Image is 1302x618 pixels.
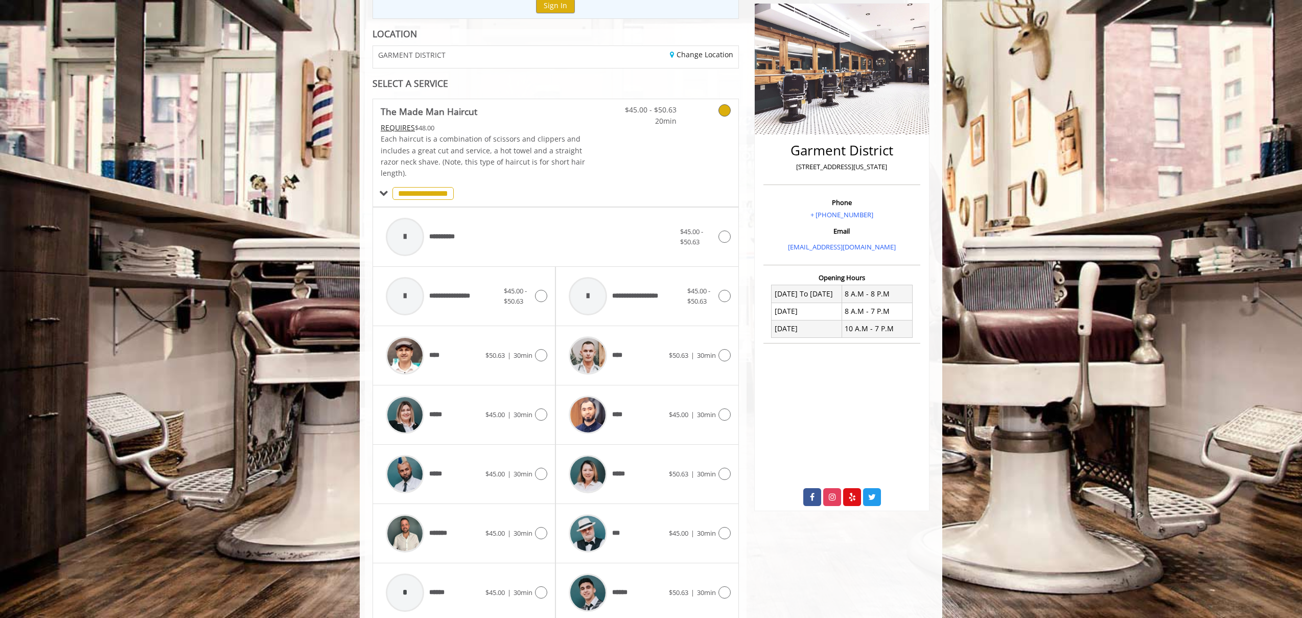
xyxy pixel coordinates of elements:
[381,134,585,178] span: Each haircut is a combination of scissors and clippers and includes a great cut and service, a ho...
[507,351,511,360] span: |
[616,116,677,127] span: 20min
[381,123,415,132] span: This service needs some Advance to be paid before we block your appointment
[514,529,532,538] span: 30min
[670,50,733,59] a: Change Location
[691,588,694,597] span: |
[763,274,920,281] h3: Opening Hours
[842,303,912,320] td: 8 A.M - 7 P.M
[687,286,710,306] span: $45.00 - $50.63
[680,227,703,247] span: $45.00 - $50.63
[485,351,505,360] span: $50.63
[378,51,446,59] span: GARMENT DISTRICT
[514,351,532,360] span: 30min
[766,162,918,172] p: [STREET_ADDRESS][US_STATE]
[691,351,694,360] span: |
[766,143,918,158] h2: Garment District
[842,285,912,303] td: 8 A.M - 8 P.M
[697,410,716,419] span: 30min
[669,469,688,478] span: $50.63
[788,242,896,251] a: [EMAIL_ADDRESS][DOMAIN_NAME]
[842,320,912,337] td: 10 A.M - 7 P.M
[485,588,505,597] span: $45.00
[691,469,694,478] span: |
[766,227,918,235] h3: Email
[669,410,688,419] span: $45.00
[373,28,417,40] b: LOCATION
[810,210,873,219] a: + [PHONE_NUMBER]
[772,303,842,320] td: [DATE]
[616,104,677,116] span: $45.00 - $50.63
[697,588,716,597] span: 30min
[514,469,532,478] span: 30min
[373,79,739,88] div: SELECT A SERVICE
[766,199,918,206] h3: Phone
[697,529,716,538] span: 30min
[507,469,511,478] span: |
[669,529,688,538] span: $45.00
[669,351,688,360] span: $50.63
[691,410,694,419] span: |
[669,588,688,597] span: $50.63
[697,469,716,478] span: 30min
[504,286,527,306] span: $45.00 - $50.63
[691,529,694,538] span: |
[514,588,532,597] span: 30min
[485,529,505,538] span: $45.00
[381,122,586,133] div: $48.00
[485,469,505,478] span: $45.00
[772,320,842,337] td: [DATE]
[514,410,532,419] span: 30min
[772,285,842,303] td: [DATE] To [DATE]
[381,104,477,119] b: The Made Man Haircut
[507,588,511,597] span: |
[507,410,511,419] span: |
[485,410,505,419] span: $45.00
[507,529,511,538] span: |
[697,351,716,360] span: 30min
